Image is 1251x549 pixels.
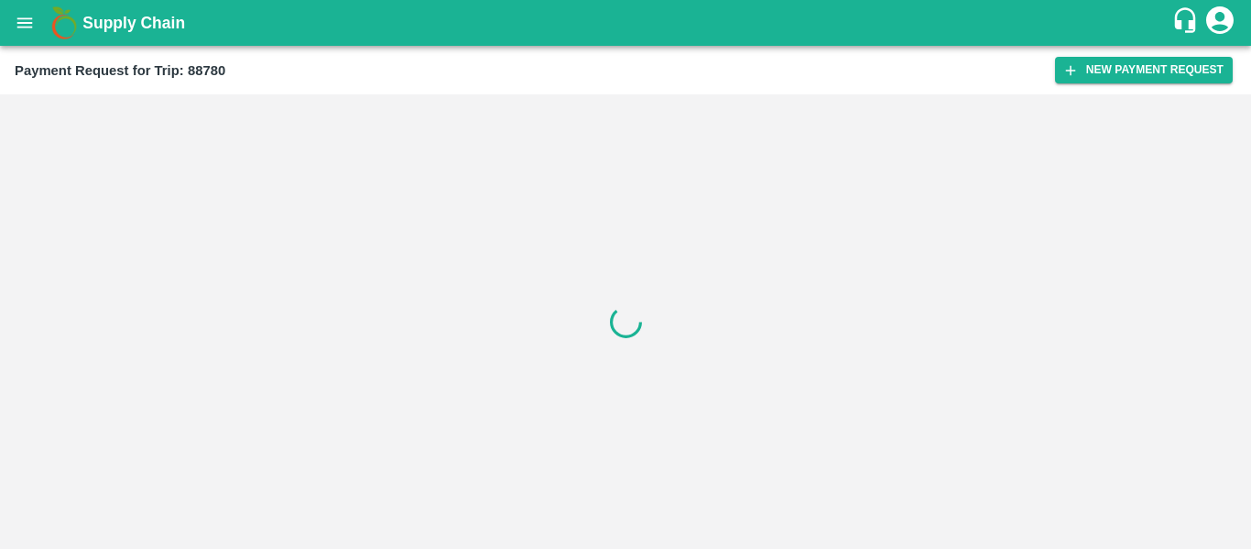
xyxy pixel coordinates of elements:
button: open drawer [4,2,46,44]
div: customer-support [1171,6,1203,39]
a: Supply Chain [82,10,1171,36]
b: Supply Chain [82,14,185,32]
button: New Payment Request [1055,57,1233,83]
img: logo [46,5,82,41]
b: Payment Request for Trip: 88780 [15,63,225,78]
div: account of current user [1203,4,1236,42]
